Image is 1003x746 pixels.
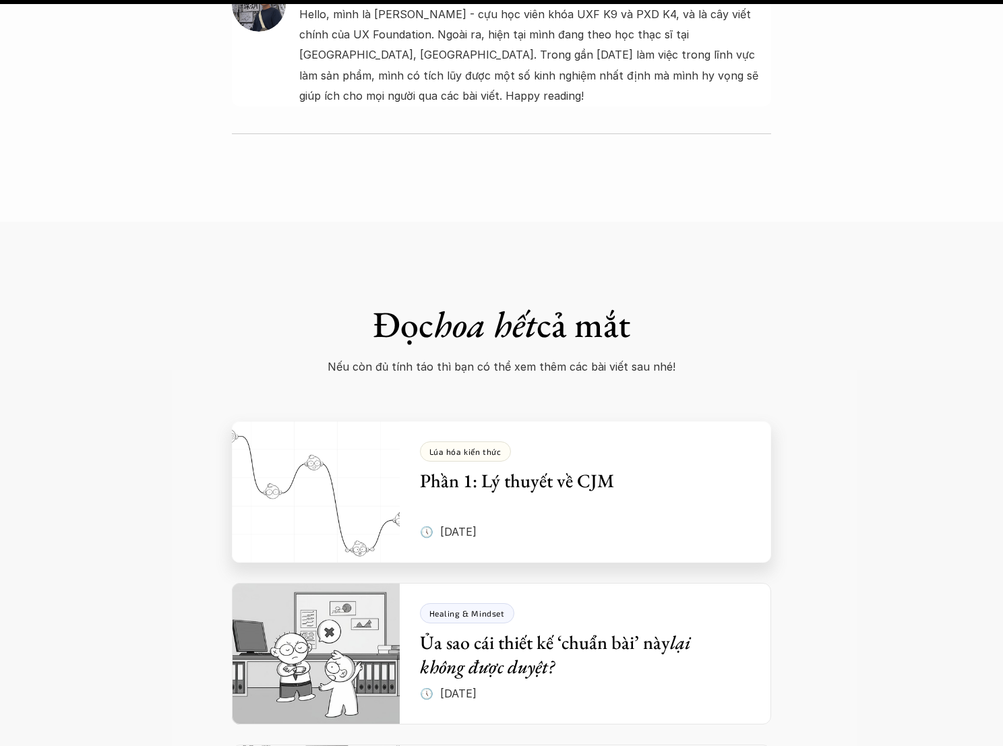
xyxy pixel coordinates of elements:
p: 🕔 [DATE] [420,683,477,704]
em: hoa hết [433,301,537,348]
h5: Phần 1: Lý thuyết về CJM [420,468,731,493]
a: Healing & MindsetỦa sao cái thiết kế ‘chuẩn bài’ nàylại không được duyệt?🕔 [DATE] [232,583,771,724]
h1: Đọc cả mắt [266,303,737,346]
em: lại không được duyệt? [420,630,695,679]
a: Lúa hóa kiến thứcPhần 1: Lý thuyết về CJM🕔 [DATE] [232,421,771,563]
p: 🕔 [DATE] [420,522,477,542]
p: Healing & Mindset [429,609,505,618]
p: Hello, mình là [PERSON_NAME] - cựu học viên khóa UXF K9 và PXD K4, và là cây viết chính của UX Fo... [299,4,771,106]
p: Lúa hóa kiến thức [429,447,501,456]
p: Nếu còn đủ tính táo thì bạn có thể xem thêm các bài viết sau nhé! [283,356,720,377]
h5: Ủa sao cái thiết kế ‘chuẩn bài’ này [420,630,731,679]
